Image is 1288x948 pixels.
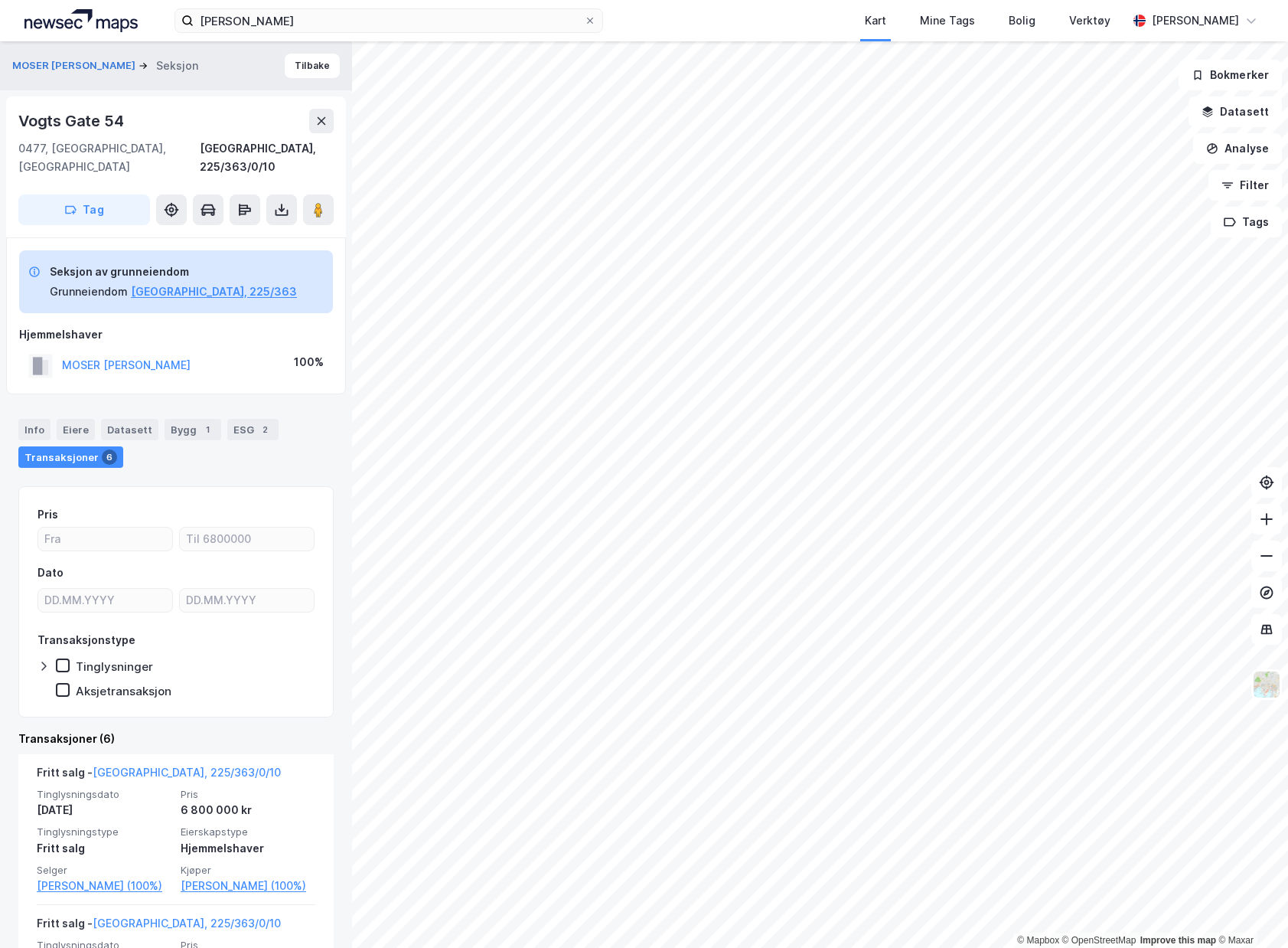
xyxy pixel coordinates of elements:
button: Bokmerker [1179,60,1282,90]
a: [PERSON_NAME] (100%) [181,877,315,895]
div: Hjemmelshaver [19,325,333,344]
div: 100% [294,353,324,371]
span: Eierskapstype [181,825,315,838]
button: MOSER [PERSON_NAME] [12,58,139,74]
a: [GEOGRAPHIC_DATA], 225/363/0/10 [93,766,281,779]
a: Mapbox [1017,935,1059,946]
button: Tilbake [285,54,340,78]
span: Pris [181,788,315,801]
input: DD.MM.YYYY [38,589,172,612]
span: Tinglysningstype [37,825,171,838]
div: Datasett [101,419,158,440]
a: [PERSON_NAME] (100%) [37,877,171,895]
div: Transaksjoner [18,446,123,468]
span: Tinglysningsdato [37,788,171,801]
iframe: Chat Widget [1211,874,1288,948]
div: [PERSON_NAME] [1152,11,1239,30]
a: [GEOGRAPHIC_DATA], 225/363/0/10 [93,917,281,930]
div: 6 800 000 kr [181,801,315,819]
div: Bolig [1009,11,1035,30]
div: Transaksjoner (6) [18,730,334,748]
div: Verktøy [1069,11,1110,30]
input: Søk på adresse, matrikkel, gårdeiere, leietakere eller personer [194,9,584,32]
div: ESG [227,419,279,440]
div: Bygg [165,419,221,440]
a: Improve this map [1140,935,1216,946]
div: Seksjon [156,57,198,75]
img: Z [1252,670,1281,699]
div: 0477, [GEOGRAPHIC_DATA], [GEOGRAPHIC_DATA] [18,139,200,176]
div: Vogts Gate 54 [18,109,126,133]
div: Pris [37,505,58,524]
div: 1 [200,422,215,437]
span: Selger [37,864,171,877]
div: [DATE] [37,801,171,819]
button: Filter [1208,170,1282,201]
div: 6 [102,449,117,465]
div: Transaksjonstype [37,631,135,649]
div: Fritt salg [37,839,171,858]
div: Hjemmelshaver [181,839,315,858]
div: Tinglysninger [76,659,153,674]
input: DD.MM.YYYY [180,589,314,612]
div: Fritt salg - [37,763,281,788]
button: Tags [1211,207,1282,237]
img: logo.a4113a55bc3d86da70a041830d287a7e.svg [24,9,138,32]
button: Tag [18,195,150,225]
div: Mine Tags [920,11,975,30]
button: Datasett [1189,96,1282,127]
div: Fritt salg - [37,914,281,939]
input: Til 6800000 [180,528,314,551]
a: OpenStreetMap [1062,935,1136,946]
div: Aksjetransaksjon [76,684,171,698]
div: Kart [865,11,886,30]
button: [GEOGRAPHIC_DATA], 225/363 [131,283,297,301]
div: Info [18,419,51,440]
div: 2 [257,422,272,437]
div: Eiere [57,419,95,440]
span: Kjøper [181,864,315,877]
div: Kontrollprogram for chat [1211,874,1288,948]
div: Grunneiendom [50,283,128,301]
div: Dato [37,564,64,582]
input: Fra [38,528,172,551]
button: Analyse [1193,133,1282,164]
div: Seksjon av grunneiendom [50,263,297,281]
div: [GEOGRAPHIC_DATA], 225/363/0/10 [200,139,334,176]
